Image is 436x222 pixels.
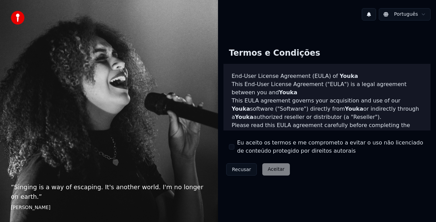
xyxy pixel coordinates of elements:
span: Youka [279,89,297,96]
button: Recusar [226,163,257,176]
p: “ Singing is a way of escaping. It's another world. I'm no longer on earth. ” [11,182,207,202]
div: Termos e Condições [223,42,326,64]
img: youka [11,11,25,25]
span: Youka [345,106,363,112]
span: Youka [235,114,253,120]
p: This End-User License Agreement ("EULA") is a legal agreement between you and [232,80,422,97]
p: This EULA agreement governs your acquisition and use of our software ("Software") directly from o... [232,97,422,121]
h3: End-User License Agreement (EULA) of [232,72,422,80]
p: Please read this EULA agreement carefully before completing the installation process and using th... [232,121,422,154]
span: Youka [340,73,358,79]
footer: [PERSON_NAME] [11,204,207,211]
label: Eu aceito os termos e me comprometo a evitar o uso não licenciado de conteúdo protegido por direi... [237,139,425,155]
span: Youka [325,130,344,137]
span: Youka [232,106,250,112]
